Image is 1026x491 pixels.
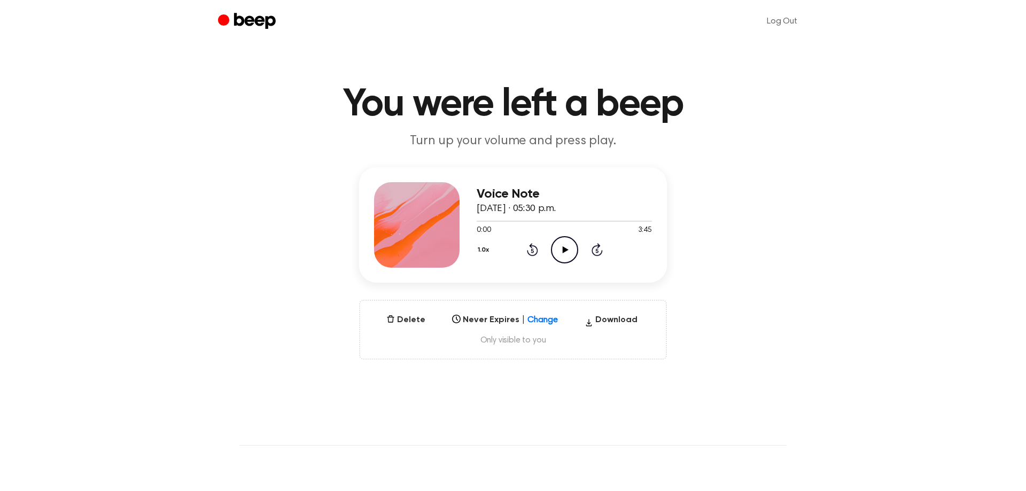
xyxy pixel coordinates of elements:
a: Beep [218,11,278,32]
span: 3:45 [638,225,652,236]
span: [DATE] · 05:30 p.m. [477,204,556,214]
a: Log Out [756,9,808,34]
button: 1.0x [477,241,493,259]
div: Select... [454,311,537,322]
h1: You were left a beep [239,85,787,124]
h3: Voice Note [477,187,652,201]
button: Delete [382,314,430,326]
span: 0:00 [477,225,491,236]
p: Turn up your volume and press play. [308,133,718,150]
button: Download [580,314,642,331]
span: Only visible to you [373,335,653,346]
